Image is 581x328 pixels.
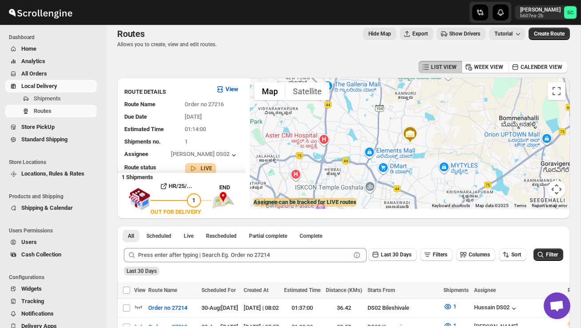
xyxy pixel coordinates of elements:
button: [PERSON_NAME] DS02 [171,151,238,160]
b: 1 Shipments [117,169,153,180]
span: Route status [124,164,156,171]
span: Configurations [9,274,100,281]
button: Last 30 Days [368,248,417,261]
div: DS02 Bileshivale [368,304,438,312]
span: Rescheduled [206,232,237,240]
span: Store PickUp [21,124,55,130]
button: Shipping & Calendar [5,202,97,214]
label: Assignee can be tracked for LIVE routes [253,198,356,207]
span: Due Date [124,113,147,120]
a: Open this area in Google Maps (opens a new window) [252,197,281,209]
button: Tracking [5,295,97,308]
span: Created At [244,287,269,293]
div: [DATE] | 08:02 [244,304,279,312]
span: Shipments [34,95,61,102]
span: Cash Collection [21,251,61,258]
span: 1 [453,303,456,310]
a: Report a map error [532,203,567,208]
span: View [134,287,146,293]
span: Columns [469,252,490,258]
span: Tracking [21,298,44,304]
span: Sort [511,252,521,258]
span: Estimated Time [124,126,164,132]
span: Tutorial [494,31,513,37]
span: Dashboard [9,34,100,41]
button: Sort [499,248,526,261]
span: Hide Map [368,30,391,37]
span: Partial complete [249,232,287,240]
img: trip_end.png [212,192,234,209]
button: Routes [5,105,97,117]
button: Export [400,28,433,40]
button: View [210,82,244,96]
span: Estimated Time [284,287,320,293]
button: WEEK VIEW [462,61,509,73]
button: Users [5,236,97,248]
span: Last 30 Days [381,252,411,258]
button: Filter [534,248,563,261]
span: Last 30 Days [126,268,157,274]
span: Map data ©2025 [475,203,509,208]
span: Routes [34,108,51,114]
button: 1 [438,300,462,314]
img: shop.svg [128,182,150,216]
button: All Orders [5,68,97,80]
p: Allows you to create, view and edit routes. [117,41,217,48]
span: All [128,232,134,240]
span: Notifications [21,310,54,317]
span: Shipments no. [124,138,161,145]
span: Assignee [124,151,148,157]
div: OUT FOR DELIVERY [150,208,201,216]
span: 1 [193,197,196,204]
span: Starts From [368,287,395,293]
a: Open chat [544,292,570,319]
img: ScrollEngine [7,1,74,24]
span: Standard Shipping [21,136,67,143]
span: Store Locations [9,159,100,166]
button: Hussain DS02 [474,304,518,313]
span: [DATE] [185,113,202,120]
button: Order no 27214 [143,301,193,315]
span: Export [412,30,428,37]
span: Route Name [148,287,177,293]
span: CALENDER VIEW [521,64,562,71]
span: Routes [117,28,145,39]
button: Toggle fullscreen view [548,82,565,100]
span: All Orders [21,70,47,77]
button: Map action label [363,28,396,40]
span: Order no 27216 [185,101,224,108]
span: 30-Aug | [DATE] [202,304,238,311]
button: Show satellite imagery [285,82,329,100]
span: Users [21,239,37,245]
span: Shipping & Calendar [21,204,73,211]
span: Widgets [21,285,42,292]
span: Create Route [534,30,565,37]
span: Order no 27214 [148,304,187,312]
button: Filters [420,248,453,261]
button: Locations, Rules & Rates [5,168,97,180]
button: Home [5,43,97,55]
button: CALENDER VIEW [508,61,568,73]
button: HR/25/... [150,179,201,193]
button: Columns [456,248,495,261]
button: Widgets [5,283,97,295]
span: Users Permissions [9,227,100,234]
span: Filter [546,252,558,258]
a: Terms (opens in new tab) [514,203,526,208]
span: Show Drivers [449,30,480,37]
b: HR/25/... [169,183,193,189]
img: Google [252,197,281,209]
div: 01:37:00 [284,304,320,312]
b: View [225,86,238,92]
span: WEEK VIEW [474,64,503,71]
button: Shipments [5,92,97,105]
button: Analytics [5,55,97,68]
span: Scheduled [146,232,171,240]
span: Distance (KMs) [326,287,362,293]
span: Filters [433,252,447,258]
button: LIVE [189,164,213,173]
span: Local Delivery [21,83,57,89]
span: Complete [300,232,322,240]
